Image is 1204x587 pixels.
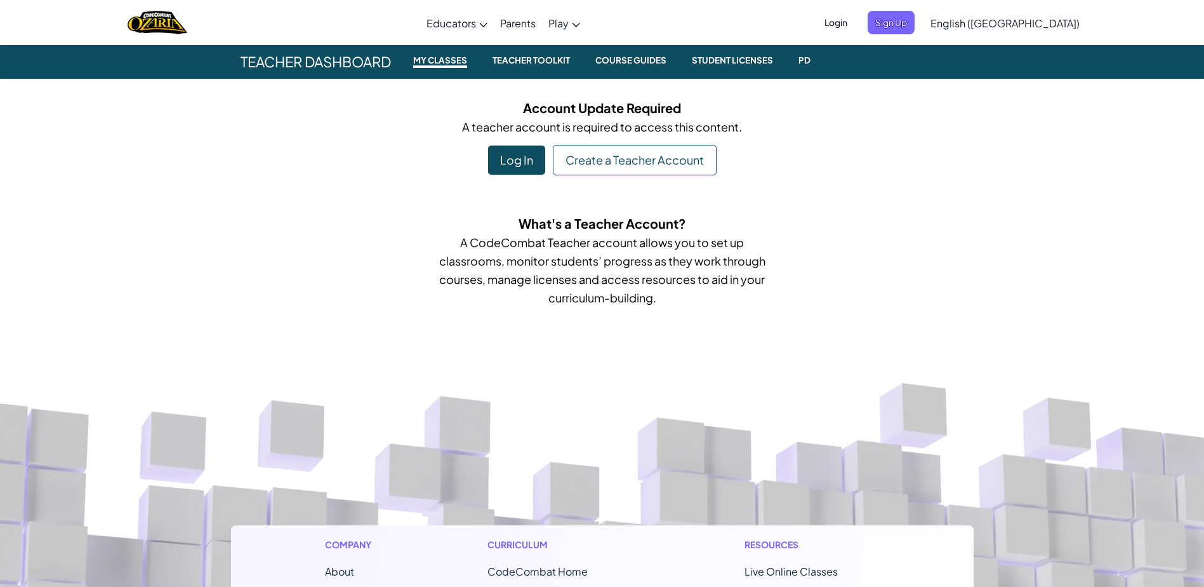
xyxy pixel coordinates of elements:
[744,565,838,578] a: Live Online Classes
[817,11,855,34] button: Login
[494,6,542,40] a: Parents
[786,44,823,79] a: PD
[241,98,964,118] h5: Account Update Required
[325,538,384,551] h1: Company
[488,145,545,175] div: Log In
[793,53,816,68] small: PD
[590,53,671,68] small: Course Guides
[231,44,400,79] span: Teacher Dashboard
[420,6,494,40] a: Educators
[128,10,187,36] a: Ozaria by CodeCombat logo
[542,6,586,40] a: Play
[583,44,679,79] a: Course Guides
[431,213,774,233] h5: What's a Teacher Account?
[679,44,786,79] a: Student Licenses
[431,233,774,307] p: A CodeCombat Teacher account allows you to set up classrooms, monitor students’ progress as they ...
[930,17,1080,30] span: English ([GEOGRAPHIC_DATA])
[413,53,467,68] small: My Classes
[487,565,588,578] span: CodeCombat Home
[487,53,575,68] small: Teacher Toolkit
[128,10,187,36] img: Home
[744,538,880,551] h1: Resources
[427,17,476,30] span: Educators
[548,17,569,30] span: Play
[325,565,354,578] a: About
[400,44,480,79] a: My Classes
[487,538,641,551] h1: Curriculum
[480,44,583,79] a: Teacher Toolkit
[241,118,964,136] p: A teacher account is required to access this content.
[868,11,915,34] button: Sign Up
[687,53,778,68] small: Student Licenses
[924,6,1086,40] a: English ([GEOGRAPHIC_DATA])
[553,145,717,175] a: Create a Teacher Account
